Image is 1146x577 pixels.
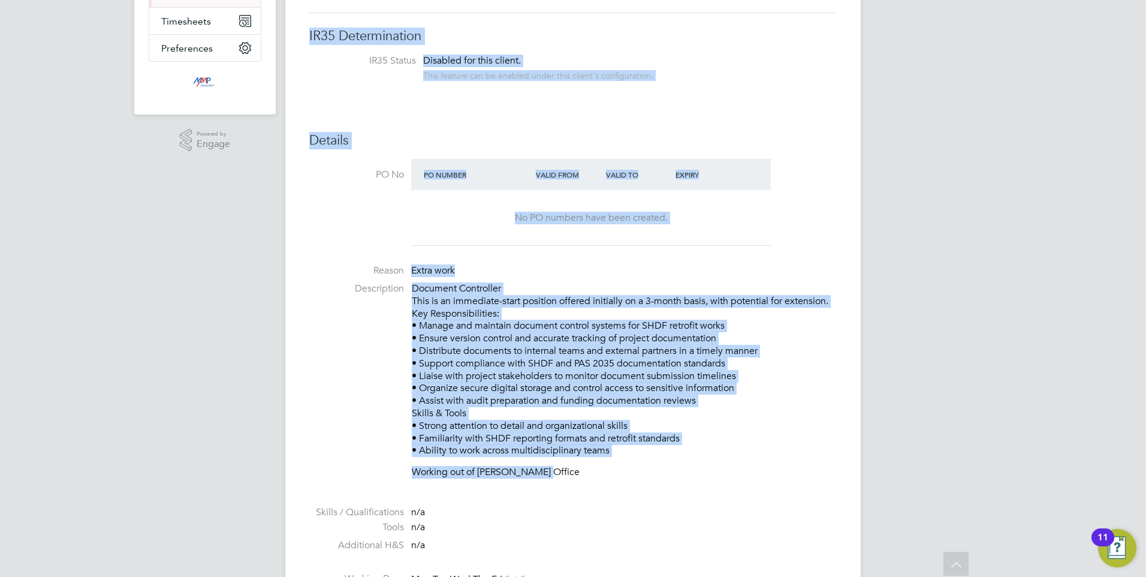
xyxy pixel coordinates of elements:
[309,169,404,181] label: PO No
[188,74,222,93] img: mmpconsultancy-logo-retina.png
[309,283,404,295] label: Description
[423,67,653,81] div: This feature can be enabled under this client's configuration.
[411,539,425,551] span: n/a
[309,521,404,534] label: Tools
[672,164,743,185] div: Expiry
[603,164,673,185] div: Valid To
[161,16,211,27] span: Timesheets
[423,212,759,224] div: No PO numbers have been created.
[412,283,837,457] p: Document Controller This is an immediate-start position offered initially on a 3-month basis, wit...
[149,35,261,61] button: Preferences
[309,28,837,45] h3: IR35 Determination
[412,466,837,479] p: Working out of [PERSON_NAME] Office
[533,164,603,185] div: Valid From
[149,74,261,93] a: Go to home page
[411,521,425,533] span: n/a
[1097,537,1108,553] div: 11
[411,265,455,277] span: Extra work
[197,129,230,139] span: Powered by
[197,139,230,149] span: Engage
[321,55,416,67] label: IR35 Status
[421,164,533,185] div: PO Number
[309,539,404,552] label: Additional H&S
[161,43,213,54] span: Preferences
[309,265,404,277] label: Reason
[309,506,404,519] label: Skills / Qualifications
[1098,529,1136,567] button: Open Resource Center, 11 new notifications
[423,55,521,67] span: Disabled for this client.
[180,129,231,152] a: Powered byEngage
[309,132,837,149] h3: Details
[149,8,261,34] button: Timesheets
[411,506,425,518] span: n/a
